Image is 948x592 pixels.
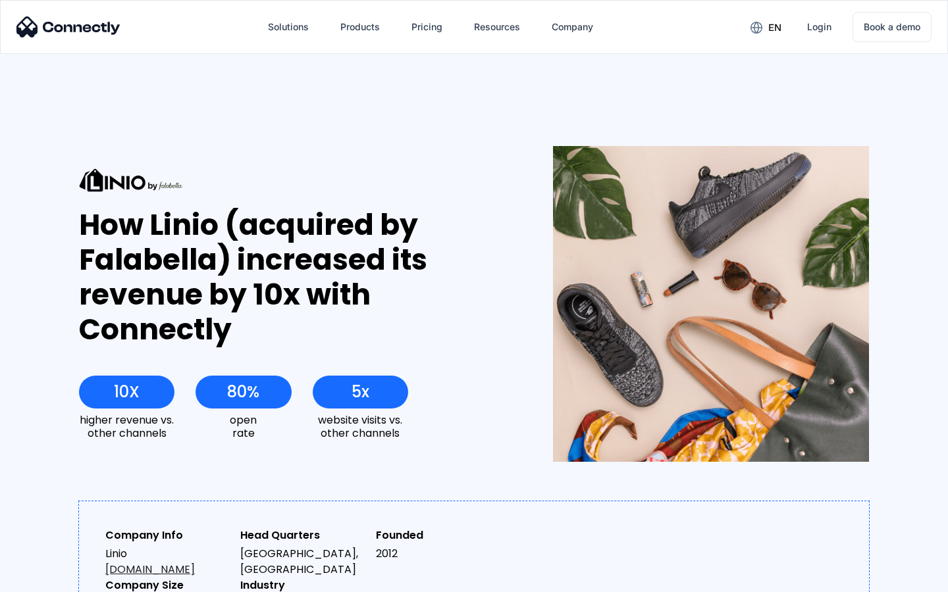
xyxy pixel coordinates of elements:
div: Linio [105,546,230,578]
div: Login [807,18,831,36]
div: Founded [376,528,500,543]
div: 10X [114,383,140,401]
div: Pricing [411,18,442,36]
div: 80% [227,383,259,401]
div: Products [340,18,380,36]
a: [DOMAIN_NAME] [105,562,195,577]
div: en [768,18,781,37]
div: Company Info [105,528,230,543]
a: Book a demo [853,12,932,42]
div: Head Quarters [240,528,365,543]
a: Pricing [401,11,453,43]
ul: Language list [26,569,79,587]
a: Login [797,11,842,43]
div: 5x [352,383,369,401]
div: How Linio (acquired by Falabella) increased its revenue by 10x with Connectly [79,208,505,347]
div: open rate [196,414,291,439]
div: Resources [474,18,520,36]
div: Solutions [268,18,309,36]
aside: Language selected: English [13,569,79,587]
div: [GEOGRAPHIC_DATA], [GEOGRAPHIC_DATA] [240,546,365,578]
div: 2012 [376,546,500,562]
div: higher revenue vs. other channels [79,414,174,439]
div: Company [552,18,593,36]
div: website visits vs. other channels [313,414,408,439]
img: Connectly Logo [16,16,120,37]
